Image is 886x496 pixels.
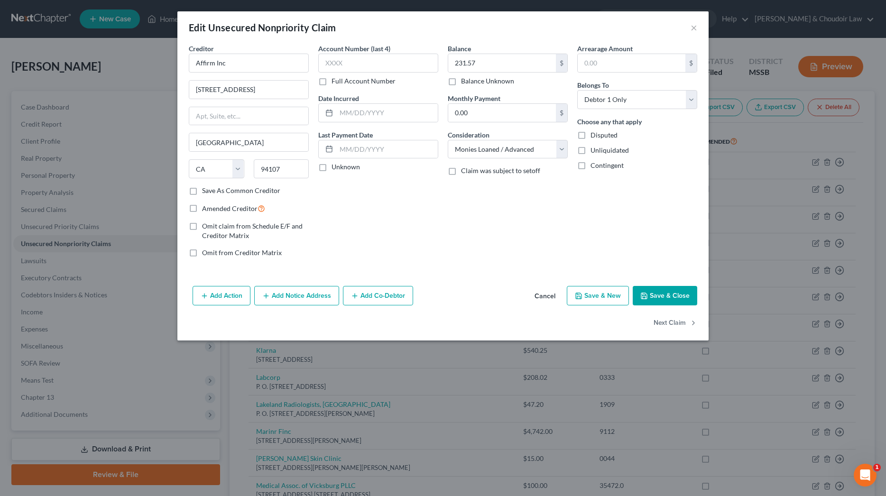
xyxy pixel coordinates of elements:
[254,159,309,178] input: Enter zip...
[567,286,629,306] button: Save & New
[448,54,556,72] input: 0.00
[202,222,303,239] span: Omit claim from Schedule E/F and Creditor Matrix
[448,44,471,54] label: Balance
[577,44,633,54] label: Arrearage Amount
[556,104,567,122] div: $
[254,286,339,306] button: Add Notice Address
[202,204,258,212] span: Amended Creditor
[193,286,250,306] button: Add Action
[448,130,489,140] label: Consideration
[461,166,540,175] span: Claim was subject to setoff
[854,464,877,487] iframe: Intercom live chat
[318,54,438,73] input: XXXX
[654,313,697,333] button: Next Claim
[189,81,308,99] input: Enter address...
[336,140,438,158] input: MM/DD/YYYY
[591,161,624,169] span: Contingent
[336,104,438,122] input: MM/DD/YYYY
[685,54,697,72] div: $
[318,44,390,54] label: Account Number (last 4)
[189,54,309,73] input: Search creditor by name...
[578,54,685,72] input: 0.00
[189,107,308,125] input: Apt, Suite, etc...
[202,248,282,257] span: Omit from Creditor Matrix
[343,286,413,306] button: Add Co-Debtor
[556,54,567,72] div: $
[577,117,642,127] label: Choose any that apply
[591,131,618,139] span: Disputed
[591,146,629,154] span: Unliquidated
[873,464,881,471] span: 1
[691,22,697,33] button: ×
[448,93,500,103] label: Monthly Payment
[448,104,556,122] input: 0.00
[189,45,214,53] span: Creditor
[332,76,396,86] label: Full Account Number
[633,286,697,306] button: Save & Close
[202,186,280,195] label: Save As Common Creditor
[189,133,308,151] input: Enter city...
[189,21,336,34] div: Edit Unsecured Nonpriority Claim
[318,130,373,140] label: Last Payment Date
[318,93,359,103] label: Date Incurred
[577,81,609,89] span: Belongs To
[332,162,360,172] label: Unknown
[461,76,514,86] label: Balance Unknown
[527,287,563,306] button: Cancel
